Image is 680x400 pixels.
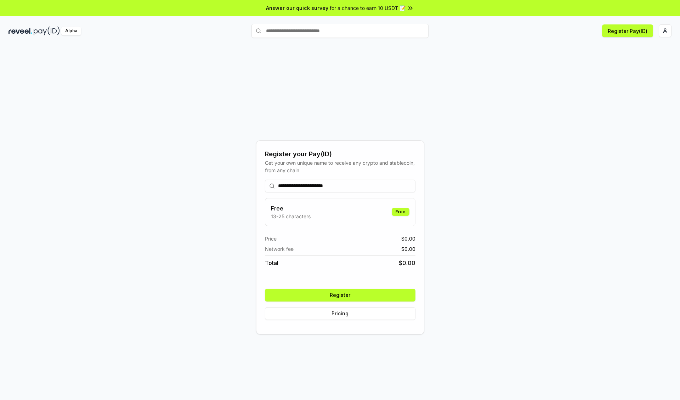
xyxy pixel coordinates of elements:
[265,149,415,159] div: Register your Pay(ID)
[602,24,653,37] button: Register Pay(ID)
[61,27,81,35] div: Alpha
[392,208,409,216] div: Free
[401,245,415,253] span: $ 0.00
[266,4,328,12] span: Answer our quick survey
[34,27,60,35] img: pay_id
[265,259,278,267] span: Total
[265,235,277,242] span: Price
[265,159,415,174] div: Get your own unique name to receive any crypto and stablecoin, from any chain
[401,235,415,242] span: $ 0.00
[8,27,32,35] img: reveel_dark
[330,4,406,12] span: for a chance to earn 10 USDT 📝
[399,259,415,267] span: $ 0.00
[265,245,294,253] span: Network fee
[265,307,415,320] button: Pricing
[265,289,415,302] button: Register
[271,213,311,220] p: 13-25 characters
[271,204,311,213] h3: Free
